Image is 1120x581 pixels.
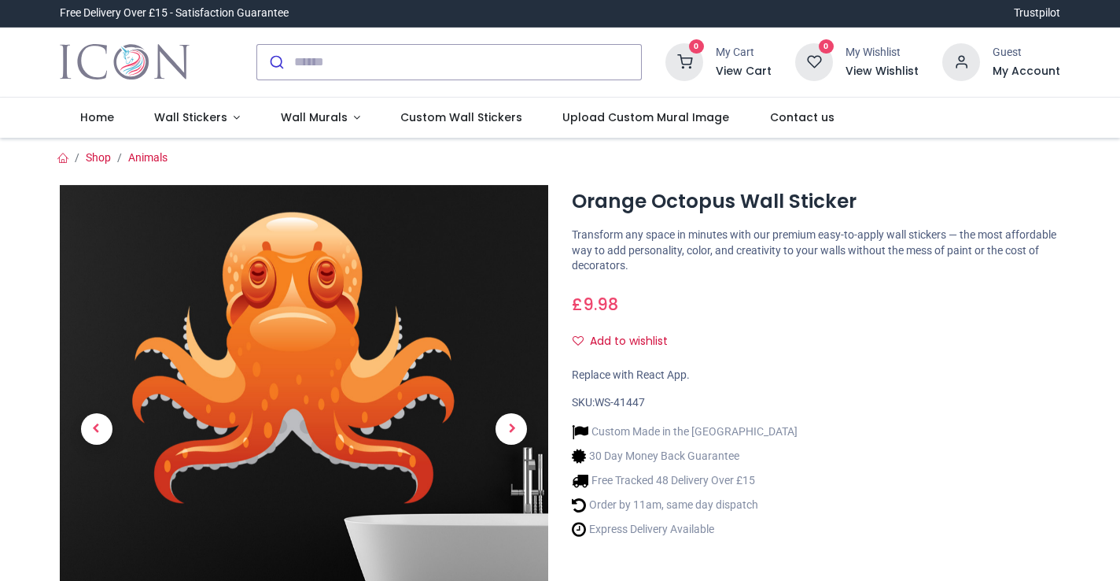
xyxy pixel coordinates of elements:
[400,109,522,125] span: Custom Wall Stickers
[689,39,704,54] sup: 0
[60,40,190,84] img: Icon Wall Stickers
[572,472,798,489] li: Free Tracked 48 Delivery Over £15
[86,151,111,164] a: Shop
[60,40,190,84] a: Logo of Icon Wall Stickers
[562,109,729,125] span: Upload Custom Mural Image
[993,64,1060,80] a: My Account
[572,497,798,513] li: Order by 11am, same day dispatch
[665,54,703,67] a: 0
[80,109,114,125] span: Home
[573,335,584,346] i: Add to wishlist
[572,188,1060,215] h1: Orange Octopus Wall Sticker
[572,328,681,355] button: Add to wishlistAdd to wishlist
[572,424,798,440] li: Custom Made in the [GEOGRAPHIC_DATA]
[496,413,527,445] span: Next
[281,109,348,125] span: Wall Murals
[60,6,289,21] div: Free Delivery Over £15 - Satisfaction Guarantee
[819,39,834,54] sup: 0
[993,45,1060,61] div: Guest
[260,98,381,139] a: Wall Murals
[846,64,919,80] a: View Wishlist
[795,54,833,67] a: 0
[572,521,798,538] li: Express Delivery Available
[572,368,1060,383] div: Replace with React App.
[846,45,919,61] div: My Wishlist
[134,98,260,139] a: Wall Stickers
[572,228,1060,274] p: Transform any space in minutes with our premium easy-to-apply wall stickers — the most affordable...
[716,64,772,80] a: View Cart
[770,109,834,125] span: Contact us
[128,151,168,164] a: Animals
[716,45,772,61] div: My Cart
[583,293,618,316] span: 9.98
[572,293,618,316] span: £
[572,395,1060,411] div: SKU:
[257,45,294,80] button: Submit
[81,413,112,445] span: Previous
[1014,6,1060,21] a: Trustpilot
[572,448,798,464] li: 30 Day Money Back Guarantee
[595,396,645,409] span: WS-41447
[154,109,227,125] span: Wall Stickers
